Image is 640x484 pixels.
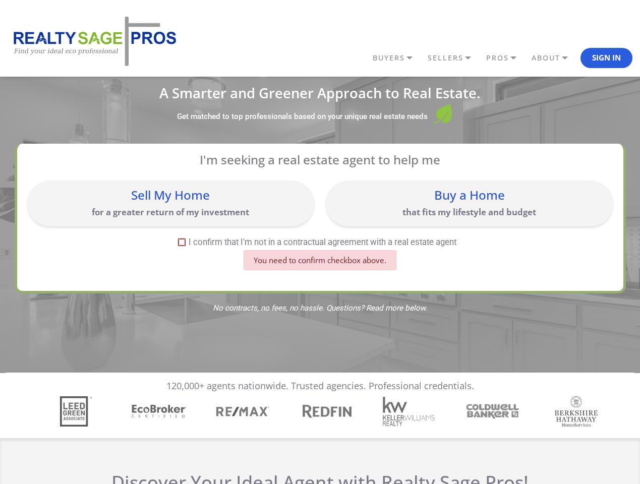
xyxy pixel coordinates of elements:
div: 6 / 7 [470,402,523,421]
p: for a greater return of my investment [32,206,309,218]
img: Sponsor Logo: Leed Green Associate [60,396,92,427]
img: Sponsor Logo: Berkshire Hathaway [555,396,598,427]
div: You need to confirm checkbox above. [244,250,396,270]
a: ABOUT [529,49,580,67]
div: 1 / 7 [52,396,106,427]
a: BUYERS [370,49,425,67]
label: Get matched to top professionals based on your unique real estate needs [177,112,428,122]
a: SELLERS [425,49,484,67]
h1: A Smarter and Greener Approach to Real Estate. [15,86,626,100]
img: REALTY SAGE PROS [8,15,179,68]
div: 3 / 7 [219,396,273,427]
img: Sponsor Logo: Coldwell Banker [464,402,522,421]
p: 120,000+ agents nationwide. Trusted agencies. Professional credentials. [166,381,474,392]
label: I confirm that I'm not in a contractual agreement with a real estate agent [27,238,608,247]
div: Sell My Home [32,189,309,201]
span: No contracts, no fees, no hassle. Questions? Read more below. [15,305,626,312]
div: 2 / 7 [136,403,190,420]
a: PROS [484,49,529,67]
img: Sponsor Logo: Ecobroker [130,403,188,420]
div: 4 / 7 [303,402,357,420]
input: I confirm that I'm not in a contractual agreement with a real estate agent [179,239,185,246]
div: Buy a Home [331,189,608,201]
div: 5 / 7 [386,396,440,427]
img: Sponsor Logo: Remax [215,396,269,427]
img: Sponsor Logo: Redfin [297,402,355,420]
div: 7 / 7 [553,396,607,427]
p: that fits my lifestyle and budget [331,206,608,218]
p: I'm seeking a real estate agent to help me [40,152,600,167]
button: Sign In [580,48,632,68]
img: Sponsor Logo: Keller Williams Realty [382,396,436,427]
